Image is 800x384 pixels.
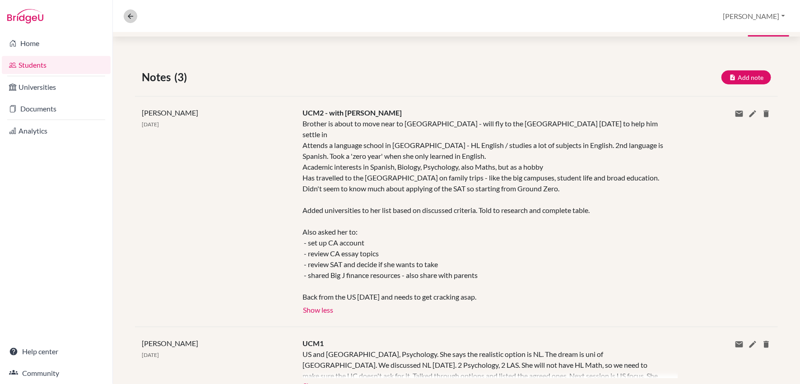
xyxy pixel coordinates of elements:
img: Bridge-U [7,9,43,23]
span: [PERSON_NAME] [142,108,198,117]
span: (3) [174,69,191,85]
span: [PERSON_NAME] [142,339,198,347]
a: Analytics [2,122,111,140]
a: Help center [2,342,111,361]
a: Community [2,364,111,382]
a: Universities [2,78,111,96]
span: UCM2 - with [PERSON_NAME] [302,108,402,117]
span: Notes [142,69,174,85]
a: Documents [2,100,111,118]
button: Add note [721,70,771,84]
div: Brother is about to move near to [GEOGRAPHIC_DATA] - will fly to the [GEOGRAPHIC_DATA] [DATE] to ... [302,118,664,302]
button: [PERSON_NAME] [719,8,789,25]
span: UCM1 [302,339,324,347]
a: Students [2,56,111,74]
a: Home [2,34,111,52]
div: US and [GEOGRAPHIC_DATA], Psychology. She says the realistic option is NL. The dream is uni of [G... [302,349,664,378]
span: [DATE] [142,121,159,128]
button: Show less [302,302,334,316]
span: [DATE] [142,352,159,358]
